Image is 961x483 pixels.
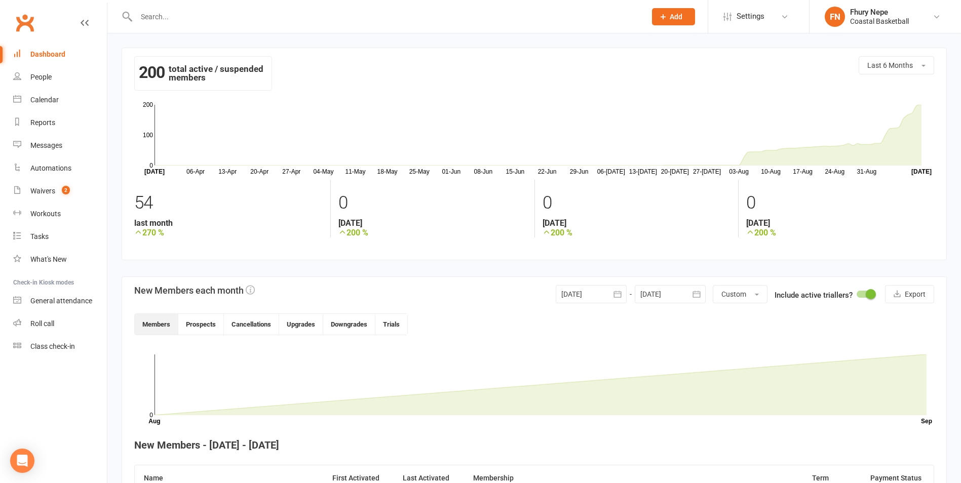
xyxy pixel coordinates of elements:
strong: 200 % [543,228,731,237]
div: 0 [543,188,731,218]
a: General attendance kiosk mode [13,290,107,312]
div: Messages [30,141,62,149]
div: People [30,73,52,81]
h3: New Members each month [134,285,255,296]
button: Prospects [178,314,224,335]
a: Calendar [13,89,107,111]
a: Clubworx [12,10,37,35]
div: Waivers [30,187,55,195]
a: Tasks [13,225,107,248]
a: Class kiosk mode [13,335,107,358]
div: Tasks [30,232,49,240]
button: Add [652,8,695,25]
button: Cancellations [224,314,279,335]
a: Workouts [13,203,107,225]
div: Workouts [30,210,61,218]
div: 0 [746,188,934,218]
div: General attendance [30,297,92,305]
a: Dashboard [13,43,107,66]
strong: [DATE] [543,218,731,228]
strong: [DATE] [338,218,526,228]
strong: 270 % [134,228,323,237]
a: Automations [13,157,107,180]
span: Settings [737,5,764,28]
a: Messages [13,134,107,157]
button: Last 6 Months [859,56,934,74]
a: What's New [13,248,107,271]
strong: [DATE] [746,218,934,228]
div: Fhury Nepe [850,8,909,17]
span: Add [670,13,682,21]
div: Dashboard [30,50,65,58]
strong: 200 % [746,228,934,237]
a: People [13,66,107,89]
span: 2 [62,186,70,194]
button: Downgrades [323,314,375,335]
div: Automations [30,164,71,172]
div: Class check-in [30,342,75,350]
div: Reports [30,118,55,127]
strong: 200 % [338,228,526,237]
div: Roll call [30,319,54,328]
button: Export [885,285,934,303]
div: 54 [134,188,323,218]
button: Upgrades [279,314,323,335]
div: total active / suspended members [134,56,272,91]
input: Search... [133,10,639,24]
span: Custom [721,290,746,298]
div: FN [825,7,845,27]
div: What's New [30,255,67,263]
div: 0 [338,188,526,218]
button: Trials [375,314,407,335]
strong: last month [134,218,323,228]
a: Waivers 2 [13,180,107,203]
button: Custom [713,285,767,303]
button: Members [135,314,178,335]
div: Calendar [30,96,59,104]
label: Include active triallers? [775,289,853,301]
strong: 200 [139,65,165,80]
span: Last 6 Months [867,61,913,69]
div: Open Intercom Messenger [10,449,34,473]
a: Roll call [13,312,107,335]
div: Coastal Basketball [850,17,909,26]
a: Reports [13,111,107,134]
h4: New Members - [DATE] - [DATE] [134,439,934,451]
